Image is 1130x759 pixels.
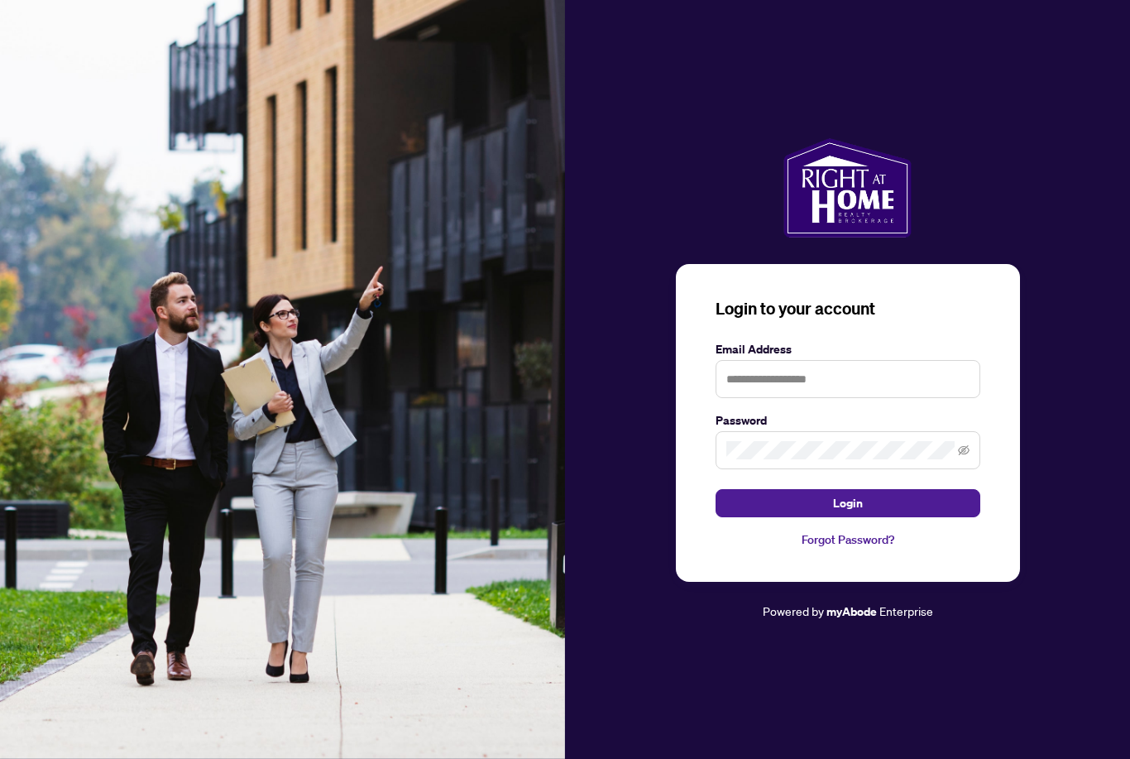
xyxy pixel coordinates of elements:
[716,489,980,517] button: Login
[716,531,980,549] a: Forgot Password?
[833,490,863,516] span: Login
[879,603,933,618] span: Enterprise
[716,411,980,430] label: Password
[958,444,970,456] span: eye-invisible
[826,603,877,621] a: myAbode
[716,340,980,358] label: Email Address
[783,138,912,238] img: ma-logo
[716,297,980,320] h3: Login to your account
[763,603,824,618] span: Powered by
